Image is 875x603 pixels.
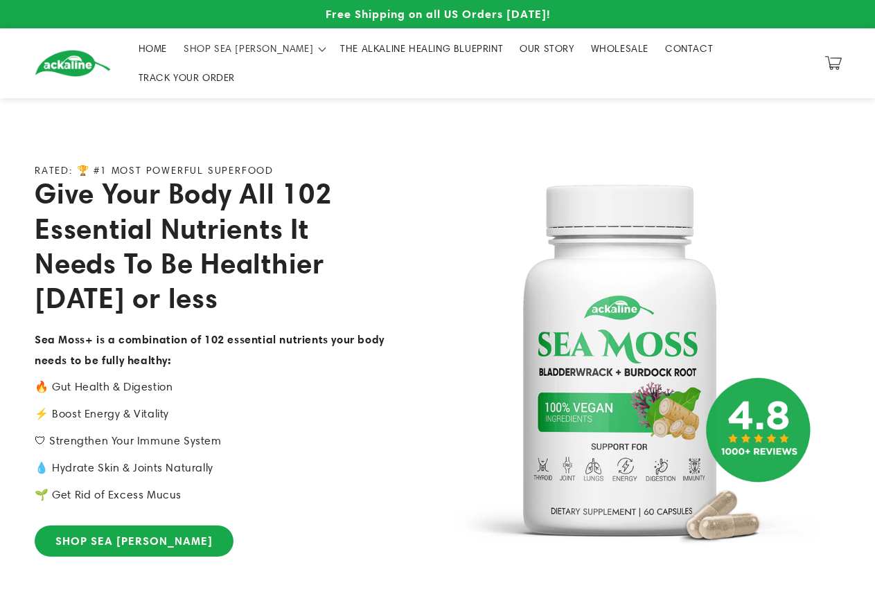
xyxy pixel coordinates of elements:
[35,50,111,77] img: Ackaline
[35,404,389,424] p: ⚡️ Boost Energy & Vitality
[130,34,175,63] a: HOME
[35,525,233,557] a: SHOP SEA [PERSON_NAME]
[175,34,332,63] summary: SHOP SEA [PERSON_NAME]
[130,63,244,92] a: TRACK YOUR ORDER
[520,42,574,55] span: OUR STORY
[35,165,274,177] p: RATED: 🏆 #1 MOST POWERFUL SUPERFOOD
[332,34,511,63] a: THE ALKALINE HEALING BLUEPRINT
[35,332,385,367] strong: Sea Moss+ is a combination of 102 essential nutrients your body needs to be fully healthy:
[35,377,389,397] p: 🔥 Gut Health & Digestion
[35,485,389,505] p: 🌱 Get Rid of Excess Mucus
[139,42,167,55] span: HOME
[591,42,648,55] span: WHOLESALE
[657,34,721,63] a: CONTACT
[583,34,657,63] a: WHOLESALE
[326,7,550,21] span: Free Shipping on all US Orders [DATE]!
[511,34,582,63] a: OUR STORY
[35,176,389,316] h2: Give Your Body All 102 Essential Nutrients It Needs To Be Healthier [DATE] or less
[184,42,313,55] span: SHOP SEA [PERSON_NAME]
[139,71,236,84] span: TRACK YOUR ORDER
[665,42,713,55] span: CONTACT
[35,458,389,478] p: 💧 Hydrate Skin & Joints Naturally
[35,431,389,451] p: 🛡 Strengthen Your Immune System
[340,42,503,55] span: THE ALKALINE HEALING BLUEPRINT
